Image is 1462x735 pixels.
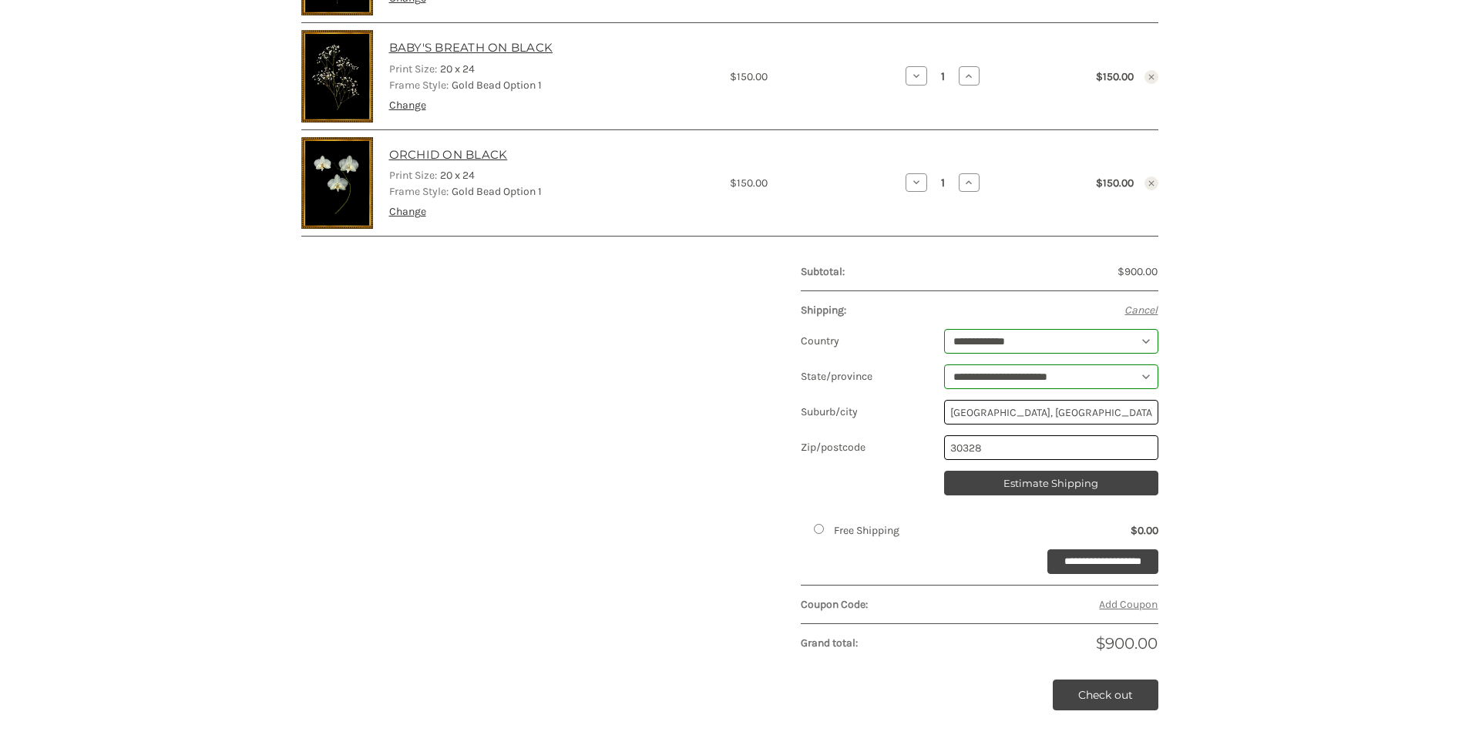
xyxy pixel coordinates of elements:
[801,265,845,278] strong: Subtotal:
[1096,70,1134,83] strong: $150.00
[1053,680,1158,710] a: Check out
[944,400,1158,425] input: Suburb/city
[944,471,1158,495] button: Estimate Shipping
[389,61,714,77] dd: 20 x 24
[389,205,426,218] a: Change options for ORCHID ON BLACK
[389,61,437,77] dt: Print Size:
[389,167,714,183] dd: 20 x 24
[801,400,858,425] label: Suburb/city
[1096,176,1134,190] strong: $150.00
[801,598,868,611] strong: Coupon Code:
[801,304,846,317] strong: Shipping:
[834,524,899,537] label: Free Shipping
[389,183,449,200] dt: Frame Style:
[389,39,553,57] a: BABY'S BREATH ON BLACK
[929,69,956,83] input: BABY'S BREATH ON BLACK
[1118,265,1158,278] span: $900.00
[1124,304,1158,317] span: Cancel
[389,99,426,112] a: Change options for BABY'S BREATH ON BLACK
[1144,70,1158,84] button: Remove BABY'S BREATH ON BLACK from cart
[801,636,858,649] strong: Grand total:
[730,70,768,83] span: $150.00
[389,77,449,93] dt: Frame Style:
[730,176,768,190] span: $150.00
[1131,524,1158,537] b: $0.00
[929,176,956,190] input: ORCHID ON BLACK
[801,435,865,460] label: Zip/postcode
[1124,302,1158,318] button: Add Info
[1099,596,1158,612] button: Add Coupon
[1096,634,1158,653] span: $900.00
[1144,176,1158,190] button: Remove ORCHID ON BLACK from cart
[801,364,872,389] label: State/province
[389,183,714,200] dd: Gold Bead Option 1
[389,77,714,93] dd: Gold Bead Option 1
[389,167,437,183] dt: Print Size:
[944,435,1158,460] input: Zip/postcode
[801,329,839,354] label: Country
[389,146,508,164] a: ORCHID ON BLACK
